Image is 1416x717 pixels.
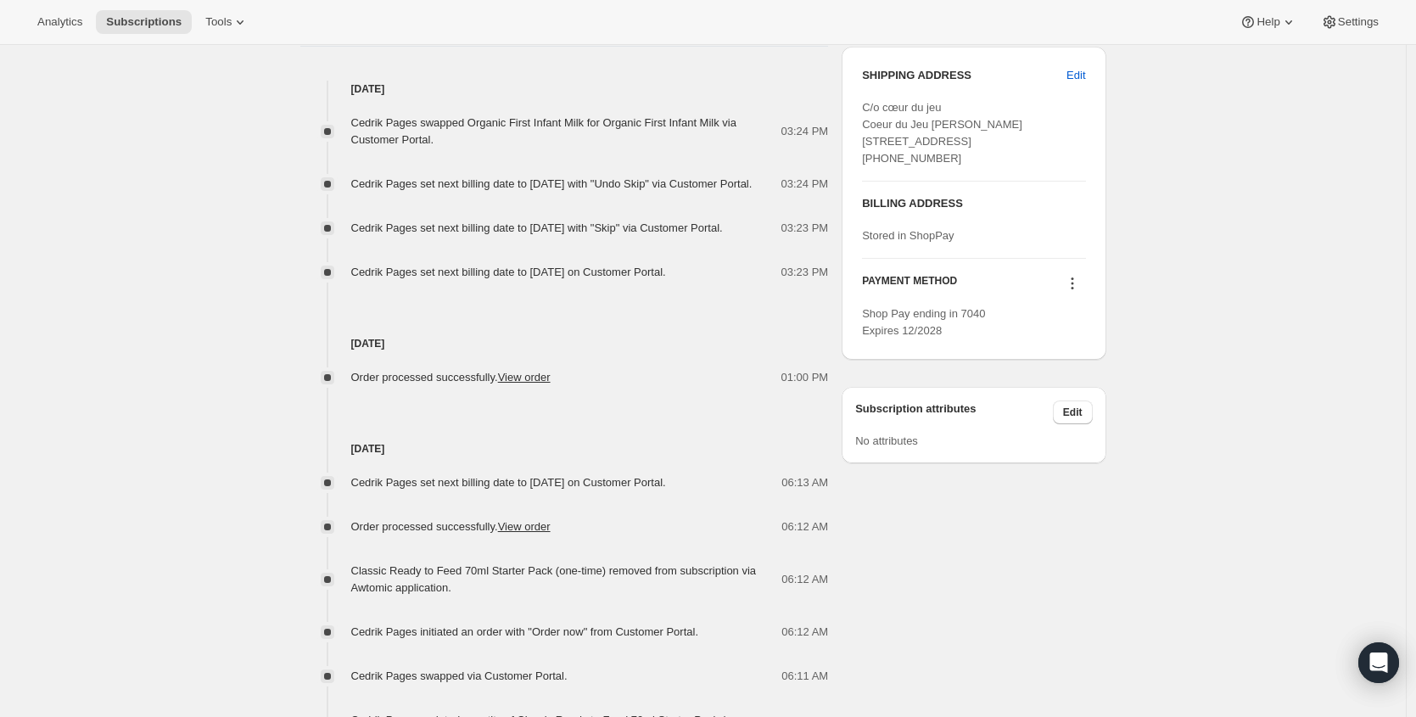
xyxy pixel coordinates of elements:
a: View order [498,371,551,384]
h4: [DATE] [300,81,829,98]
span: Cedrik Pages set next billing date to [DATE] with "Undo Skip" via Customer Portal. [351,177,753,190]
span: Cedrik Pages set next billing date to [DATE] on Customer Portal. [351,266,666,278]
span: Order processed successfully. [351,520,551,533]
button: Tools [195,10,259,34]
span: Classic Ready to Feed 70ml Starter Pack (one-time) removed from subscription via Awtomic applicat... [351,564,757,594]
span: Subscriptions [106,15,182,29]
span: 06:13 AM [781,474,828,491]
span: Cedrik Pages set next billing date to [DATE] on Customer Portal. [351,476,666,489]
button: Settings [1311,10,1389,34]
button: Edit [1053,401,1093,424]
h3: BILLING ADDRESS [862,195,1085,212]
span: Cedrik Pages swapped via Customer Portal. [351,669,568,682]
span: 03:24 PM [781,123,829,140]
h3: PAYMENT METHOD [862,274,957,297]
button: Help [1229,10,1307,34]
span: Help [1256,15,1279,29]
h3: SHIPPING ADDRESS [862,67,1066,84]
span: 06:12 AM [781,571,828,588]
button: Analytics [27,10,92,34]
span: Cedrik Pages set next billing date to [DATE] with "Skip" via Customer Portal. [351,221,723,234]
span: Cedrik Pages swapped Organic First Infant Milk for Organic First Infant Milk via Customer Portal. [351,116,736,146]
span: Analytics [37,15,82,29]
button: Edit [1056,62,1095,89]
span: 03:23 PM [781,220,829,237]
div: Open Intercom Messenger [1358,642,1399,683]
span: 06:11 AM [781,668,828,685]
span: 06:12 AM [781,518,828,535]
span: Order processed successfully. [351,371,551,384]
span: Cedrik Pages initiated an order with "Order now" from Customer Portal. [351,625,699,638]
span: 01:00 PM [781,369,829,386]
span: Stored in ShopPay [862,229,954,242]
a: View order [498,520,551,533]
span: Edit [1066,67,1085,84]
span: C/o cœur du jeu Coeur du Jeu [PERSON_NAME] [STREET_ADDRESS] [PHONE_NUMBER] [862,101,1022,165]
span: Tools [205,15,232,29]
span: 03:24 PM [781,176,829,193]
button: Subscriptions [96,10,192,34]
span: 03:23 PM [781,264,829,281]
h4: [DATE] [300,440,829,457]
span: Shop Pay ending in 7040 Expires 12/2028 [862,307,985,337]
h3: Subscription attributes [855,401,1053,424]
span: No attributes [855,434,918,447]
h4: [DATE] [300,335,829,352]
span: 06:12 AM [781,624,828,641]
span: Settings [1338,15,1379,29]
span: Edit [1063,406,1083,419]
